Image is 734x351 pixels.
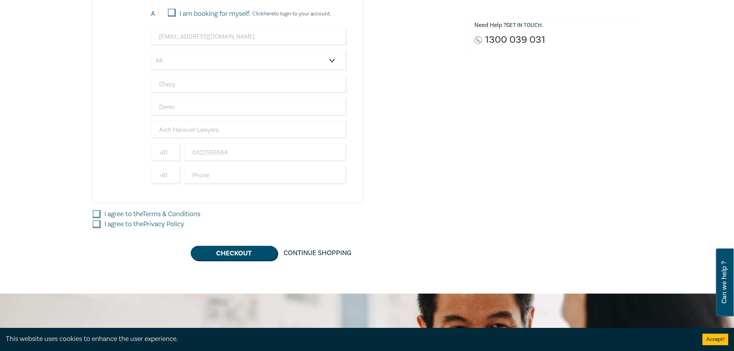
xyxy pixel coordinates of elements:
[191,246,277,260] button: Checkout
[702,334,728,345] button: Accept cookies
[474,22,635,29] h6: Need Help ? .
[180,9,250,19] label: I am booking for myself.
[485,35,545,45] a: 1300 039 031
[104,219,184,229] label: I agree to the
[158,11,159,17] small: 1
[104,209,200,219] label: I agree to the
[721,253,728,312] span: Can we help ?
[151,75,347,94] input: First Name*
[277,246,358,260] a: Continue Shopping
[151,143,181,162] input: +61
[506,22,542,29] a: Get in touch
[264,10,274,17] a: here
[143,210,200,218] a: Terms & Conditions
[184,143,347,162] input: Mobile*
[151,166,181,185] input: +61
[151,27,347,46] input: Attendee Email*
[6,334,691,344] div: This website uses cookies to enhance the user experience.
[184,166,347,185] input: Phone
[250,11,331,17] p: Click to login to your account.
[151,121,347,139] input: Company
[143,220,184,228] a: Privacy Policy
[151,98,347,116] input: Last Name*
